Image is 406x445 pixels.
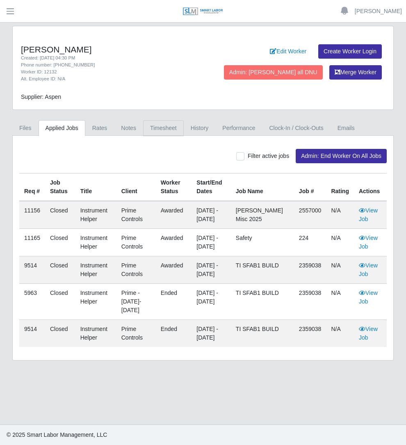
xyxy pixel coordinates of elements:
[156,320,192,347] td: ended
[116,229,156,256] td: Prime Controls
[116,173,156,201] th: Client
[19,201,45,229] td: 11156
[318,44,382,59] a: Create Worker Login
[45,229,75,256] td: Closed
[75,256,116,284] td: Instrument Helper
[75,173,116,201] th: Title
[75,229,116,256] td: Instrument Helper
[19,229,45,256] td: 11165
[294,320,326,347] td: 2359038
[116,201,156,229] td: Prime Controls
[19,256,45,284] td: 9514
[294,229,326,256] td: 224
[21,44,197,55] h4: [PERSON_NAME]
[231,256,294,284] td: TI SFAB1 BUILD
[85,120,114,136] a: Rates
[39,120,85,136] a: Applied Jobs
[192,201,230,229] td: [DATE] - [DATE]
[359,207,378,222] a: View Job
[116,284,156,320] td: Prime - [DATE]-[DATE]
[21,55,197,62] div: Created: [DATE] 04:30 PM
[329,65,382,80] button: Merge Worker
[331,120,362,136] a: Emails
[45,284,75,320] td: Closed
[248,153,289,159] span: Filter active jobs
[45,256,75,284] td: Closed
[45,201,75,229] td: Closed
[231,173,294,201] th: Job Name
[156,284,192,320] td: ended
[326,320,354,347] td: N/A
[21,62,197,68] div: Phone number: [PHONE_NUMBER]
[19,284,45,320] td: 5963
[192,229,230,256] td: [DATE] - [DATE]
[75,201,116,229] td: Instrument Helper
[359,326,378,341] a: View Job
[19,173,45,201] th: Req #
[359,290,378,305] a: View Job
[21,68,197,75] div: Worker ID: 12132
[156,256,192,284] td: awarded
[116,320,156,347] td: Prime Controls
[326,256,354,284] td: N/A
[21,94,61,100] span: Supplier: Aspen
[7,431,107,438] span: © 2025 Smart Labor Management, LLC
[75,284,116,320] td: Instrument Helper
[143,120,184,136] a: Timesheet
[326,229,354,256] td: N/A
[296,149,387,163] button: Admin: End Worker On All Jobs
[294,173,326,201] th: Job #
[231,320,294,347] td: TI SFAB1 BUILD
[184,120,216,136] a: History
[192,320,230,347] td: [DATE] - [DATE]
[156,173,192,201] th: Worker Status
[224,65,323,80] button: Admin: [PERSON_NAME] all DNU
[192,256,230,284] td: [DATE] - [DATE]
[326,201,354,229] td: N/A
[21,75,197,82] div: Alt. Employee ID: N/A
[231,284,294,320] td: TI SFAB1 BUILD
[19,320,45,347] td: 9514
[114,120,143,136] a: Notes
[326,173,354,201] th: Rating
[294,284,326,320] td: 2359038
[359,235,378,250] a: View Job
[294,256,326,284] td: 2359038
[231,229,294,256] td: Safety
[45,173,75,201] th: Job Status
[192,173,230,201] th: Start/End Dates
[75,320,116,347] td: Instrument Helper
[45,320,75,347] td: Closed
[262,120,330,136] a: Clock-In / Clock-Outs
[182,7,224,16] img: SLM Logo
[326,284,354,320] td: N/A
[359,262,378,277] a: View Job
[156,201,192,229] td: awarded
[156,229,192,256] td: awarded
[116,256,156,284] td: Prime Controls
[354,173,387,201] th: Actions
[12,120,39,136] a: Files
[231,201,294,229] td: [PERSON_NAME] Misc 2025
[355,7,402,16] a: [PERSON_NAME]
[265,44,312,59] a: Edit Worker
[294,201,326,229] td: 2557000
[215,120,262,136] a: Performance
[192,284,230,320] td: [DATE] - [DATE]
